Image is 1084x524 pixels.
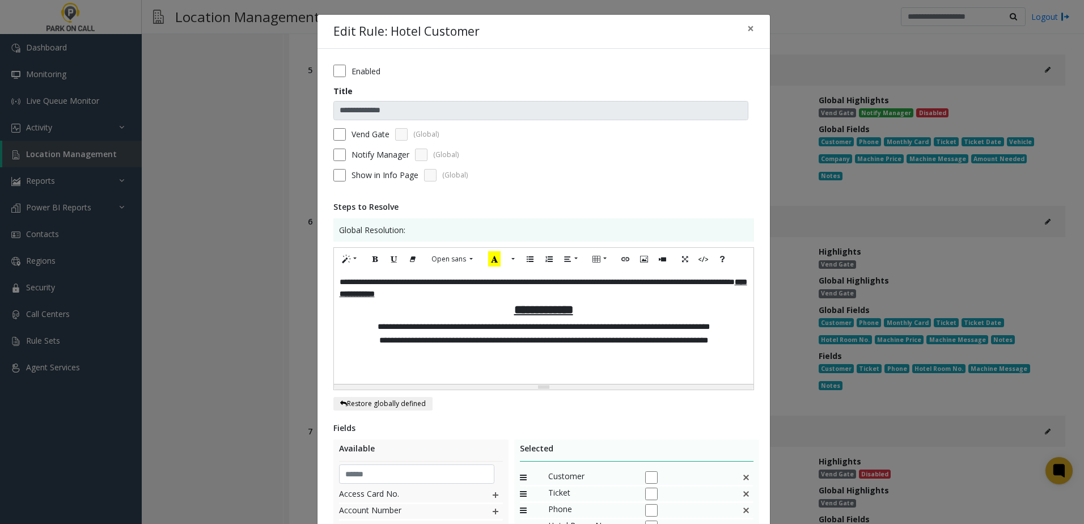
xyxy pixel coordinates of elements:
span: (Global) [433,150,459,160]
div: Fields [333,422,754,434]
button: Restore globally defined [333,397,433,411]
button: Ordered list (CTRL+SHIFT+NUM8) [539,251,558,268]
div: Steps to Resolve [333,201,754,213]
button: Help [713,251,732,268]
div: Resize [334,384,753,390]
label: Enabled [352,65,380,77]
span: (Global) [442,170,468,180]
button: More Color [506,251,518,268]
img: false [742,487,751,501]
button: Close [739,15,762,43]
span: Open sans [431,254,466,264]
button: Remove Font Style (CTRL+\) [403,251,422,268]
img: plusIcon.svg [491,504,500,519]
button: Code View [694,251,713,268]
span: Show in Info Page [352,169,418,181]
button: Underline (CTRL+U) [384,251,404,268]
span: Account Number [339,504,468,519]
button: Full Screen [675,251,695,268]
button: Font Family [425,251,479,268]
label: Vend Gate [352,128,389,140]
img: false [742,503,751,518]
button: Picture [634,251,654,268]
img: plusIcon.svg [491,488,500,502]
span: Customer [548,470,633,485]
button: Bold (CTRL+B) [366,251,385,268]
img: false [742,470,751,485]
span: Ticket [548,487,633,501]
button: Recent Color [482,251,507,268]
button: Style [337,251,363,268]
label: Notify Manager [352,149,409,160]
span: Global Resolution: [339,224,405,236]
span: Access Card No. [339,488,468,502]
span: Phone [548,503,633,518]
button: Table [587,251,613,268]
span: × [747,20,754,36]
button: Link (CTRL+K) [616,251,635,268]
button: Video [653,251,672,268]
h4: Edit Rule: Hotel Customer [333,23,480,41]
div: Selected [520,442,754,462]
div: Available [339,442,503,462]
label: Title [333,85,353,97]
button: Unordered list (CTRL+SHIFT+NUM7) [520,251,540,268]
span: (Global) [413,129,439,140]
button: Paragraph [558,251,584,268]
